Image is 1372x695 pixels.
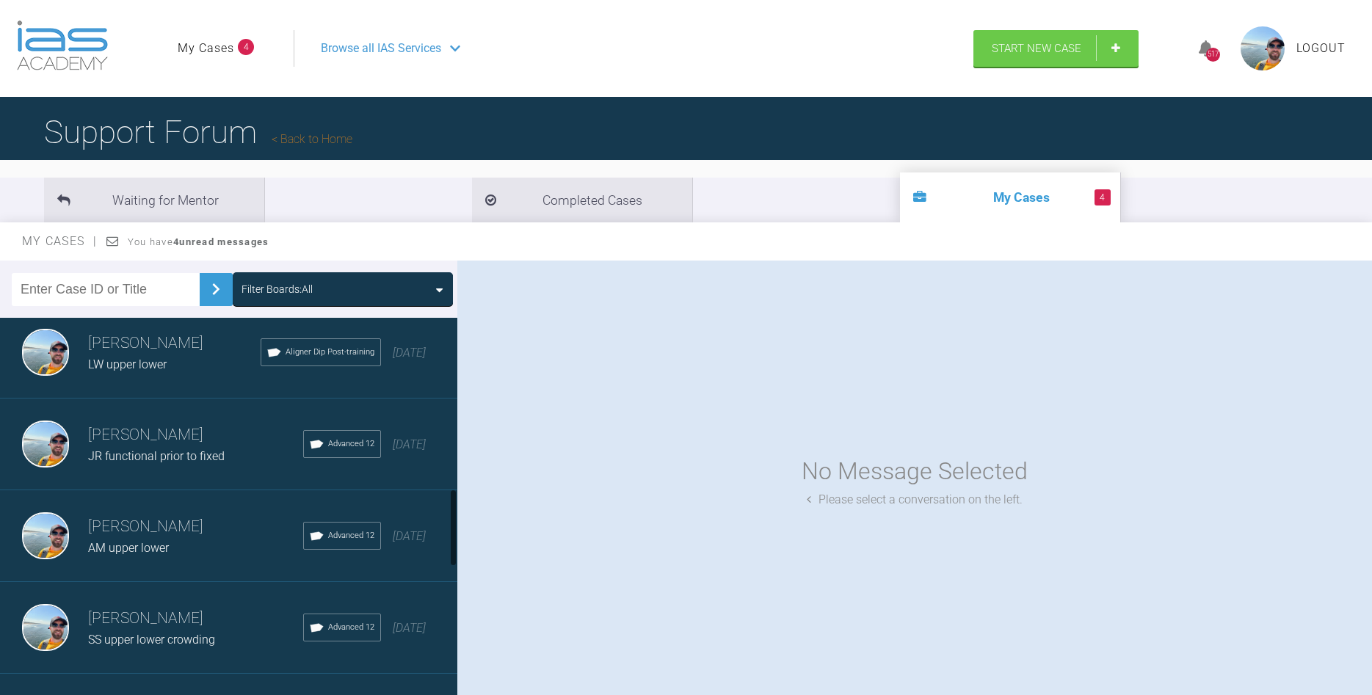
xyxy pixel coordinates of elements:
img: Owen Walls [22,604,69,651]
strong: 4 unread messages [173,236,269,247]
h3: [PERSON_NAME] [88,606,303,631]
span: Advanced 12 [328,529,374,542]
li: Waiting for Mentor [44,178,264,222]
span: 4 [1095,189,1111,205]
span: [DATE] [393,621,426,635]
span: SS upper lower crowding [88,633,215,647]
div: No Message Selected [802,453,1028,490]
a: Logout [1296,39,1346,58]
span: LW upper lower [88,357,167,371]
span: JR functional prior to fixed [88,449,225,463]
span: Aligner Dip Post-training [286,346,374,359]
img: profile.png [1241,26,1285,70]
span: Advanced 12 [328,621,374,634]
span: Browse all IAS Services [321,39,441,58]
div: Please select a conversation on the left. [807,490,1023,509]
span: [DATE] [393,346,426,360]
li: My Cases [900,172,1120,222]
span: AM upper lower [88,541,169,555]
img: logo-light.3e3ef733.png [17,21,108,70]
img: chevronRight.28bd32b0.svg [204,277,228,301]
span: Start New Case [992,42,1081,55]
h1: Support Forum [44,106,352,158]
img: Owen Walls [22,421,69,467]
span: You have [128,236,269,247]
span: 4 [238,39,254,55]
h3: [PERSON_NAME] [88,331,261,356]
a: My Cases [178,39,234,58]
li: Completed Cases [472,178,692,222]
div: 517 [1206,48,1220,62]
img: Owen Walls [22,512,69,559]
span: [DATE] [393,529,426,543]
a: Start New Case [973,30,1139,67]
span: Advanced 12 [328,437,374,451]
h3: [PERSON_NAME] [88,423,303,448]
div: Filter Boards: All [242,281,313,297]
span: [DATE] [393,437,426,451]
img: Owen Walls [22,329,69,376]
span: My Cases [22,234,98,248]
a: Back to Home [272,132,352,146]
input: Enter Case ID or Title [12,273,200,306]
h3: [PERSON_NAME] [88,514,303,539]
